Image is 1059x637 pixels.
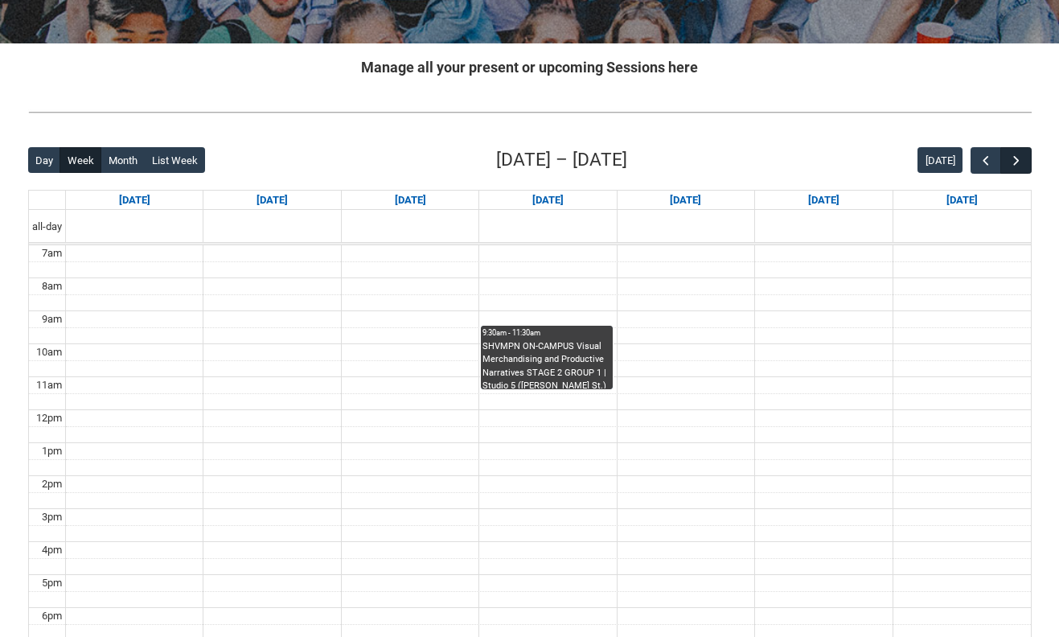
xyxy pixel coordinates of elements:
[805,191,843,210] a: Go to November 7, 2025
[496,146,627,174] h2: [DATE] – [DATE]
[144,147,205,173] button: List Week
[33,410,65,426] div: 12pm
[943,191,981,210] a: Go to November 8, 2025
[116,191,154,210] a: Go to November 2, 2025
[39,443,65,459] div: 1pm
[253,191,291,210] a: Go to November 3, 2025
[29,219,65,235] span: all-day
[33,344,65,360] div: 10am
[667,191,704,210] a: Go to November 6, 2025
[39,476,65,492] div: 2pm
[39,542,65,558] div: 4pm
[39,278,65,294] div: 8am
[1000,147,1031,174] button: Next Week
[392,191,429,210] a: Go to November 4, 2025
[28,56,1032,78] h2: Manage all your present or upcoming Sessions here
[28,104,1032,121] img: REDU_GREY_LINE
[39,575,65,591] div: 5pm
[33,377,65,393] div: 11am
[39,509,65,525] div: 3pm
[39,608,65,624] div: 6pm
[482,327,611,339] div: 9:30am - 11:30am
[482,340,611,389] div: SHVMPN ON-CAMPUS Visual Merchandising and Productive Narratives STAGE 2 GROUP 1 | Studio 5 ([PERS...
[60,147,101,173] button: Week
[39,245,65,261] div: 7am
[529,191,567,210] a: Go to November 5, 2025
[917,147,963,173] button: [DATE]
[971,147,1001,174] button: Previous Week
[39,311,65,327] div: 9am
[101,147,145,173] button: Month
[28,147,61,173] button: Day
